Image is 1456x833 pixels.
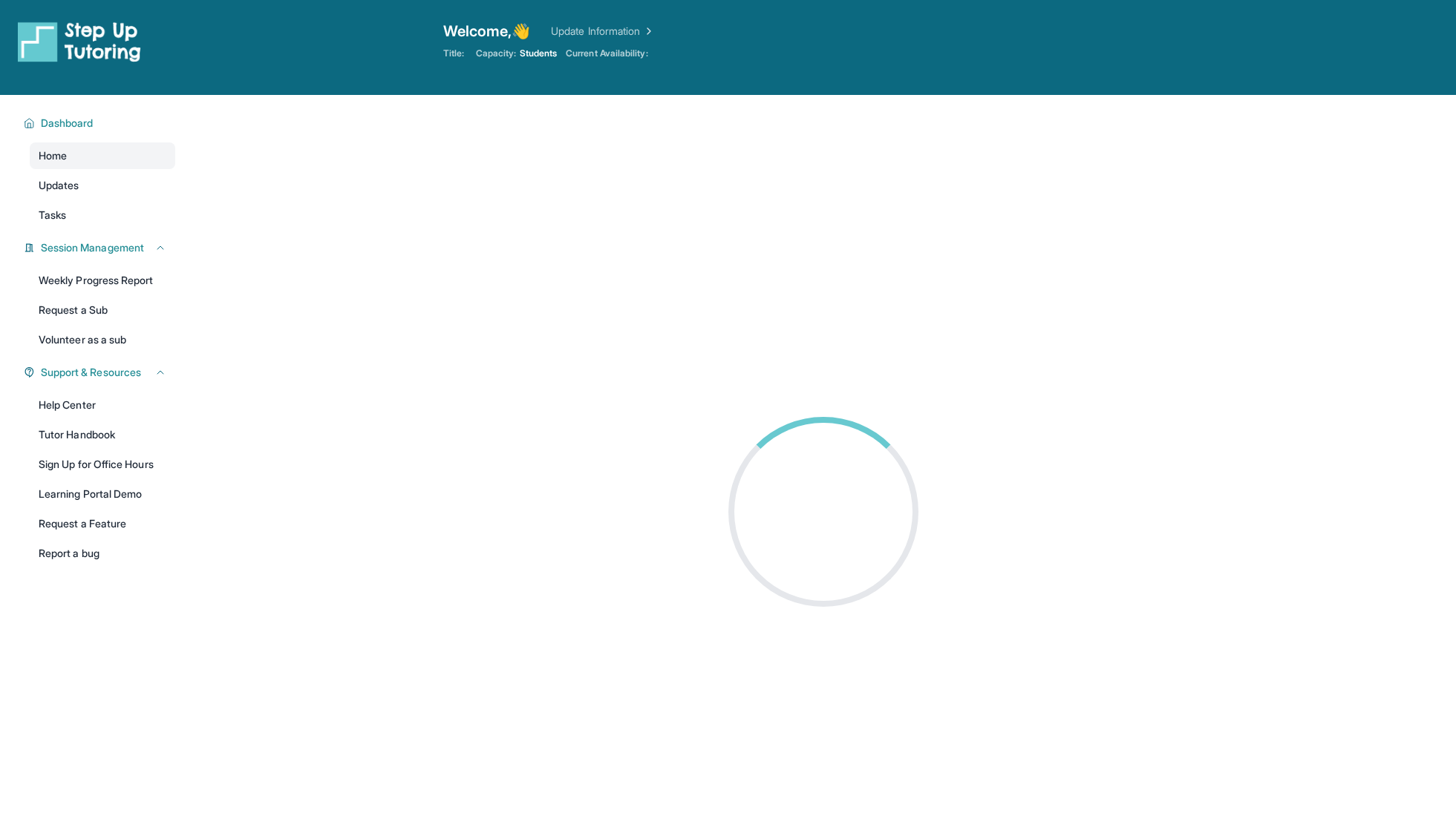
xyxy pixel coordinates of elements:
[30,326,175,353] a: Volunteer as a sub
[30,451,175,478] a: Sign Up for Office Hours
[30,392,175,418] a: Help Center
[520,47,558,59] span: Students
[35,365,166,380] button: Support & Resources
[30,510,175,537] a: Request a Feature
[41,240,144,255] span: Session Management
[30,421,175,448] a: Tutor Handbook
[443,47,464,59] span: Title:
[39,148,67,163] span: Home
[41,365,141,380] span: Support & Resources
[39,208,66,223] span: Tasks
[18,21,141,62] img: logo
[30,172,175,199] a: Updates
[35,116,166,131] button: Dashboard
[30,481,175,507] a: Learning Portal Demo
[30,202,175,228] a: Tasks
[39,178,79,193] span: Updates
[35,240,166,255] button: Session Management
[566,47,647,59] span: Current Availability:
[443,21,531,42] span: Welcome, 👋
[551,24,655,39] a: Update Information
[41,116,94,131] span: Dashboard
[640,24,655,39] img: Chevron Right
[30,540,175,567] a: Report a bug
[476,47,517,59] span: Capacity:
[30,142,175,169] a: Home
[30,267,175,294] a: Weekly Progress Report
[30,297,175,323] a: Request a Sub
